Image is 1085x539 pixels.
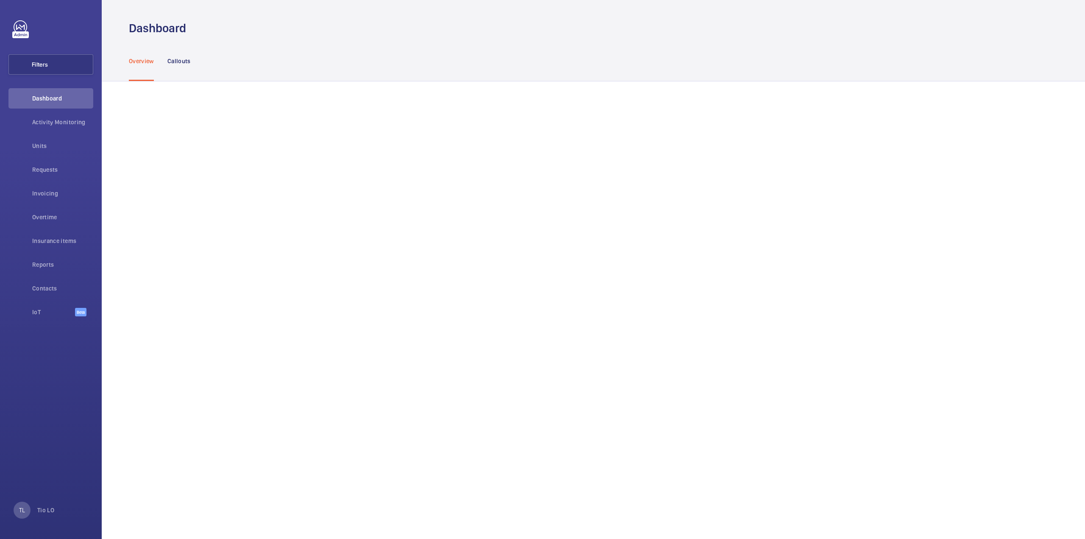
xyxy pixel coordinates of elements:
[19,506,25,514] p: TL
[37,506,54,514] p: Tio LO
[32,213,93,221] span: Overtime
[129,20,191,36] h1: Dashboard
[32,237,93,245] span: Insurance items
[32,165,93,174] span: Requests
[32,284,93,293] span: Contacts
[32,94,93,103] span: Dashboard
[75,308,86,316] span: Beta
[129,57,154,65] p: Overview
[32,142,93,150] span: Units
[32,189,93,198] span: Invoicing
[32,308,75,316] span: IoT
[32,118,93,126] span: Activity Monitoring
[8,54,93,75] button: Filters
[32,260,93,269] span: Reports
[32,60,48,69] span: Filters
[167,57,191,65] p: Callouts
